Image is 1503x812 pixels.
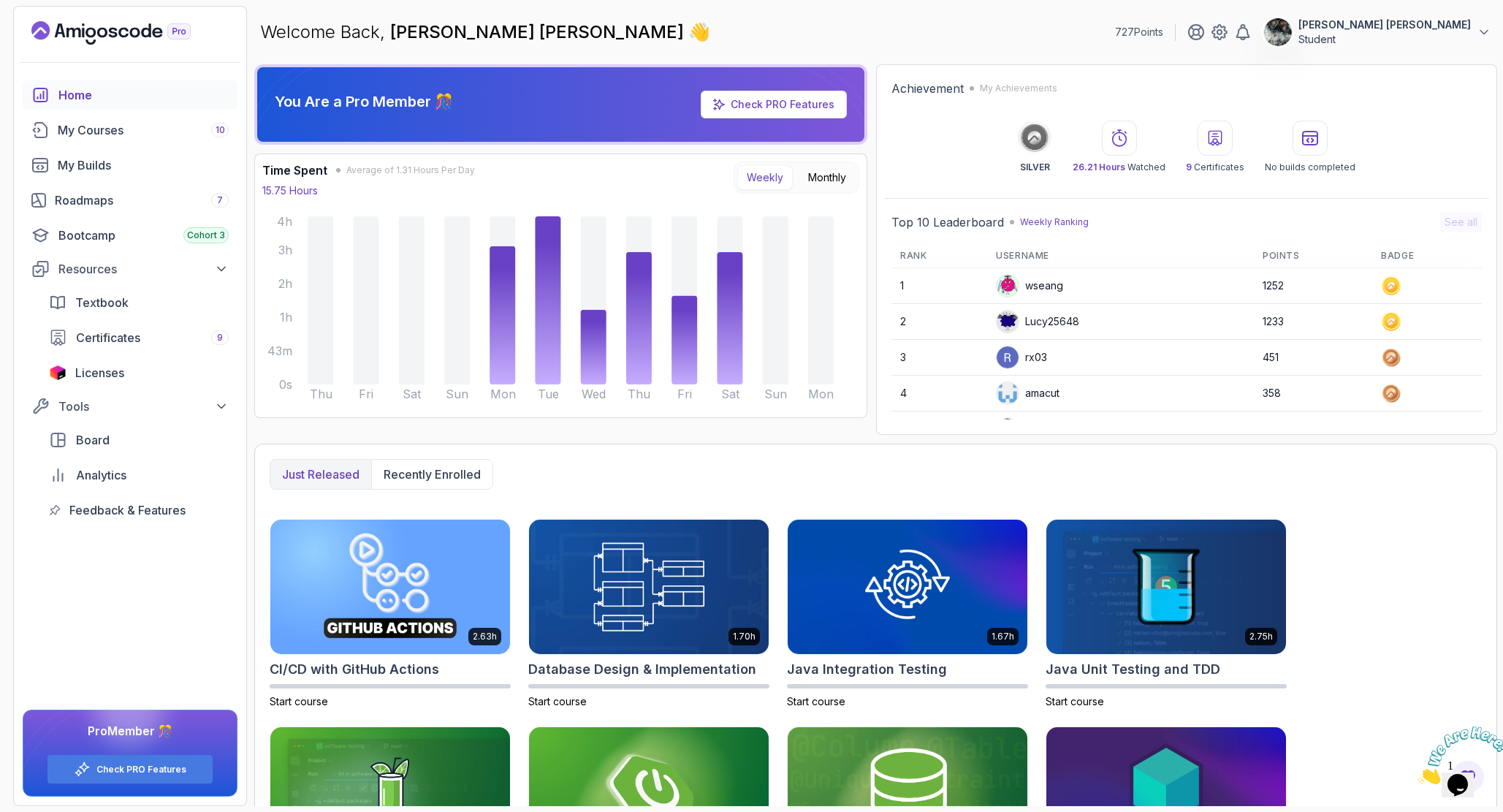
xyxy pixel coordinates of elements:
[217,194,223,206] span: 7
[528,519,769,709] a: Database Design & Implementation card1.70hDatabase Design & ImplementationStart course
[346,164,475,176] span: Average of 1.31 Hours Per Day
[40,460,237,490] a: analytics
[23,115,237,145] a: courses
[788,520,1027,654] img: Java Integration Testing card
[1298,32,1471,47] p: Student
[891,268,987,304] td: 1
[371,460,492,489] button: Recently enrolled
[987,244,1254,268] th: Username
[76,431,110,449] span: Board
[278,277,292,291] tspan: 2h
[1263,18,1491,47] button: user profile image[PERSON_NAME] [PERSON_NAME]Student
[996,274,1063,297] div: wseang
[1186,162,1192,172] span: 9
[260,20,710,44] p: Welcome Back,
[1046,520,1286,654] img: Java Unit Testing and TDD card
[23,256,237,282] button: Resources
[799,165,856,190] button: Monthly
[40,496,237,525] a: feedback
[1298,18,1471,32] p: [PERSON_NAME] [PERSON_NAME]
[731,98,834,110] a: Check PRO Features
[359,387,373,401] tspan: Fri
[390,21,688,42] span: [PERSON_NAME] [PERSON_NAME]
[891,244,987,268] th: Rank
[787,519,1028,709] a: Java Integration Testing card1.67hJava Integration TestingStart course
[1254,304,1372,340] td: 1233
[282,466,359,483] p: Just released
[1115,25,1163,39] p: 727 Points
[1412,721,1503,790] iframe: chat widget
[1264,18,1292,46] img: user profile image
[23,186,237,215] a: roadmaps
[23,221,237,250] a: bootcamp
[997,346,1019,368] img: user profile image
[270,520,510,654] img: CI/CD with GitHub Actions card
[279,378,292,392] tspan: 0s
[996,417,1088,441] div: Sabrina0704
[996,310,1079,333] div: Lucy25648
[310,387,332,401] tspan: Thu
[58,398,229,415] div: Tools
[1073,162,1125,172] span: 26.21 Hours
[808,387,834,401] tspan: Mon
[764,387,787,401] tspan: Sun
[1073,162,1165,173] p: Watched
[582,387,606,401] tspan: Wed
[58,227,229,244] div: Bootcamp
[1046,659,1220,680] h2: Java Unit Testing and TDD
[58,156,229,174] div: My Builds
[58,86,229,104] div: Home
[677,387,692,401] tspan: Fri
[278,243,292,257] tspan: 3h
[721,387,740,401] tspan: Sat
[1265,162,1355,173] p: No builds completed
[270,519,511,709] a: CI/CD with GitHub Actions card2.63hCI/CD with GitHub ActionsStart course
[528,659,756,680] h2: Database Design & Implementation
[262,183,318,198] p: 15.75 Hours
[40,323,237,352] a: certificates
[996,382,1059,405] div: amacut
[69,501,186,519] span: Feedback & Features
[446,387,468,401] tspan: Sun
[992,631,1014,642] p: 1.67h
[31,21,224,45] a: Landing page
[980,83,1057,94] p: My Achievements
[267,344,292,358] tspan: 43m
[262,162,327,179] h3: Time Spent
[96,764,186,775] a: Check PRO Features
[47,754,213,784] button: Check PRO Features
[529,520,769,654] img: Database Design & Implementation card
[1372,244,1482,268] th: Badge
[997,275,1019,297] img: default monster avatar
[280,311,292,325] tspan: 1h
[384,466,481,483] p: Recently enrolled
[76,466,126,484] span: Analytics
[891,340,987,376] td: 3
[6,6,96,64] img: Chat attention grabber
[270,695,328,707] span: Start course
[997,382,1019,404] img: user profile image
[76,329,140,346] span: Certificates
[1186,162,1244,173] p: Certificates
[891,213,1004,231] h2: Top 10 Leaderboard
[275,91,453,112] p: You Are a Pro Member 🎊
[1254,376,1372,411] td: 358
[733,631,756,642] p: 1.70h
[40,358,237,387] a: licenses
[473,631,497,642] p: 2.63h
[40,288,237,317] a: textbook
[23,393,237,420] button: Tools
[628,387,650,401] tspan: Thu
[997,311,1019,333] img: default monster avatar
[688,20,710,44] span: 👋
[490,387,516,401] tspan: Mon
[1254,340,1372,376] td: 451
[1249,631,1273,642] p: 2.75h
[1254,244,1372,268] th: Points
[996,346,1047,369] div: rx03
[23,80,237,110] a: home
[40,425,237,455] a: board
[1254,411,1372,447] td: 335
[1440,212,1482,232] button: See all
[1254,268,1372,304] td: 1252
